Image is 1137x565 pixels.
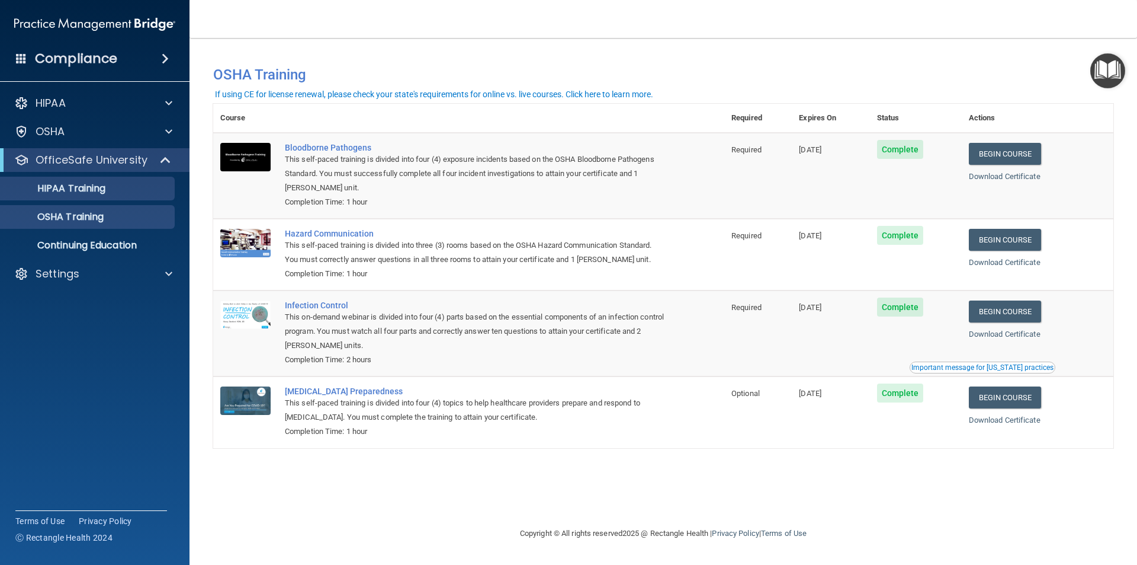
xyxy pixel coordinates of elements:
a: Begin Course [969,301,1041,323]
p: OfficeSafe University [36,153,147,167]
span: Required [731,303,762,312]
span: Complete [877,384,924,403]
div: If using CE for license renewal, please check your state's requirements for online vs. live cours... [215,90,653,98]
a: Download Certificate [969,416,1040,424]
a: HIPAA [14,96,172,110]
button: Read this if you are a dental practitioner in the state of CA [910,362,1055,374]
a: OSHA [14,125,172,139]
div: This self-paced training is divided into four (4) exposure incidents based on the OSHA Bloodborne... [285,152,665,195]
th: Required [724,104,792,133]
span: Ⓒ Rectangle Health 2024 [15,532,113,544]
div: This self-paced training is divided into four (4) topics to help healthcare providers prepare and... [285,396,665,424]
th: Actions [962,104,1113,133]
span: Required [731,231,762,240]
p: OSHA [36,125,65,139]
p: OSHA Training [8,211,104,223]
img: PMB logo [14,12,175,36]
span: [DATE] [799,389,821,398]
p: Continuing Education [8,240,169,251]
div: Important message for [US_STATE] practices [911,364,1054,371]
p: HIPAA [36,96,66,110]
a: Privacy Policy [712,529,759,538]
a: Begin Course [969,143,1041,165]
p: HIPAA Training [8,183,105,194]
a: Infection Control [285,301,665,310]
a: Download Certificate [969,330,1040,339]
h4: OSHA Training [213,66,1113,83]
span: Optional [731,389,760,398]
a: Hazard Communication [285,229,665,238]
a: Begin Course [969,229,1041,251]
span: [DATE] [799,145,821,154]
th: Course [213,104,278,133]
span: Complete [877,140,924,159]
a: Begin Course [969,387,1041,408]
span: Complete [877,298,924,317]
a: OfficeSafe University [14,153,172,167]
p: Settings [36,267,79,281]
a: Terms of Use [761,529,807,538]
div: Completion Time: 1 hour [285,424,665,439]
span: [DATE] [799,231,821,240]
div: Completion Time: 2 hours [285,353,665,367]
div: This self-paced training is divided into three (3) rooms based on the OSHA Hazard Communication S... [285,238,665,267]
iframe: Drift Widget Chat Controller [1078,483,1123,528]
a: Download Certificate [969,258,1040,267]
button: Open Resource Center [1090,53,1125,88]
span: [DATE] [799,303,821,312]
a: Terms of Use [15,515,65,527]
th: Expires On [792,104,869,133]
th: Status [870,104,962,133]
span: Required [731,145,762,154]
div: Copyright © All rights reserved 2025 @ Rectangle Health | | [447,515,879,553]
a: Bloodborne Pathogens [285,143,665,152]
a: Privacy Policy [79,515,132,527]
div: This on-demand webinar is divided into four (4) parts based on the essential components of an inf... [285,310,665,353]
a: Settings [14,267,172,281]
div: Completion Time: 1 hour [285,267,665,281]
span: Complete [877,226,924,245]
a: [MEDICAL_DATA] Preparedness [285,387,665,396]
a: Download Certificate [969,172,1040,181]
button: If using CE for license renewal, please check your state's requirements for online vs. live cours... [213,88,655,100]
div: Completion Time: 1 hour [285,195,665,209]
h4: Compliance [35,50,117,67]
